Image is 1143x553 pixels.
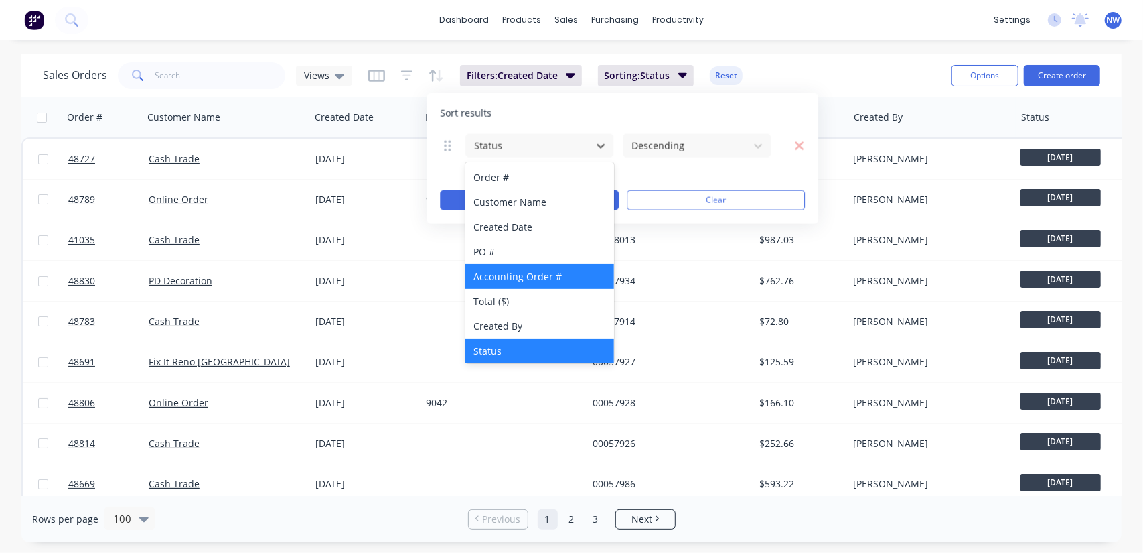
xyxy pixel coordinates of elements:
[68,396,95,410] span: 48806
[315,193,415,206] div: [DATE]
[469,513,528,526] a: Previous page
[853,437,1002,450] div: [PERSON_NAME]
[631,513,652,526] span: Next
[304,68,329,82] span: Views
[562,509,582,530] a: Page 2
[315,233,415,247] div: [DATE]
[149,152,200,165] a: Cash Trade
[853,355,1002,369] div: [PERSON_NAME]
[760,355,838,369] div: $125.59
[760,315,838,328] div: $72.80
[68,424,149,464] a: 48814
[1107,14,1120,26] span: NW
[593,315,741,328] div: 00057914
[605,69,670,82] span: Sorting: Status
[68,437,95,450] span: 48814
[1020,189,1101,206] span: [DATE]
[68,315,95,328] span: 48783
[315,396,415,410] div: [DATE]
[315,111,374,124] div: Created Date
[853,315,1002,328] div: [PERSON_NAME]
[465,289,614,314] div: Total ($)
[315,274,415,288] div: [DATE]
[68,302,149,342] a: 48783
[760,477,838,491] div: $593.22
[1020,352,1101,369] span: [DATE]
[67,111,102,124] div: Order #
[593,274,741,288] div: 00057934
[1020,433,1101,450] span: [DATE]
[465,165,614,190] div: Order #
[149,193,208,206] a: Online Order
[463,509,681,530] ul: Pagination
[149,355,290,368] a: Fix It Reno [GEOGRAPHIC_DATA]
[593,396,741,410] div: 00057928
[68,139,149,179] a: 48727
[465,264,614,289] div: Accounting Order #
[465,214,614,239] div: Created Date
[315,315,415,328] div: [DATE]
[68,152,95,166] span: 48727
[465,190,614,214] div: Customer Name
[68,180,149,220] a: 48789
[616,513,675,526] a: Next page
[315,355,415,369] div: [DATE]
[24,10,44,30] img: Factory
[593,437,741,450] div: 00057926
[425,111,447,124] div: PO #
[147,111,220,124] div: Customer Name
[426,396,575,410] div: 9042
[149,396,208,409] a: Online Order
[987,10,1037,30] div: settings
[853,233,1002,247] div: [PERSON_NAME]
[426,193,575,206] div: 9040
[149,233,200,246] a: Cash Trade
[1020,271,1101,288] span: [DATE]
[645,10,710,30] div: productivity
[1020,230,1101,247] span: [DATE]
[315,152,415,166] div: [DATE]
[853,396,1002,410] div: [PERSON_NAME]
[68,274,95,288] span: 48830
[68,355,95,369] span: 48691
[760,437,838,450] div: $252.66
[68,477,95,491] span: 48669
[1020,149,1101,166] span: [DATE]
[149,477,200,490] a: Cash Trade
[854,111,903,124] div: Created By
[68,383,149,423] a: 48806
[853,193,1002,206] div: [PERSON_NAME]
[760,396,838,410] div: $166.10
[440,190,619,210] button: Apply
[149,437,200,450] a: Cash Trade
[465,339,614,363] div: Status
[43,69,107,82] h1: Sales Orders
[465,166,614,177] button: add
[68,220,149,260] a: 41035
[586,509,606,530] a: Page 3
[482,513,520,526] span: Previous
[68,342,149,382] a: 48691
[760,274,838,288] div: $762.76
[496,10,548,30] div: products
[149,315,200,328] a: Cash Trade
[853,477,1002,491] div: [PERSON_NAME]
[548,10,585,30] div: sales
[433,10,496,30] a: dashboard
[1021,111,1049,124] div: Status
[440,107,491,120] span: Sort results
[593,355,741,369] div: 00057927
[593,477,741,491] div: 00057986
[32,513,98,526] span: Rows per page
[585,10,645,30] div: purchasing
[538,509,558,530] a: Page 1 is your current page
[593,233,741,247] div: 00058013
[598,65,694,86] button: Sorting:Status
[68,464,149,504] a: 48669
[853,274,1002,288] div: [PERSON_NAME]
[1020,474,1101,491] span: [DATE]
[460,65,582,86] button: Filters:Created Date
[1020,393,1101,410] span: [DATE]
[155,62,286,89] input: Search...
[627,190,806,210] button: Clear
